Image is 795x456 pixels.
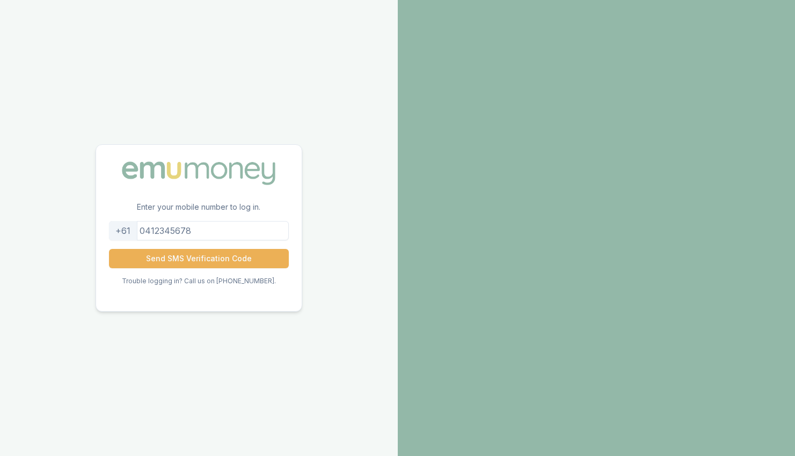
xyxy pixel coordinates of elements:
[109,249,289,268] button: Send SMS Verification Code
[109,221,289,240] input: 0412345678
[122,277,276,285] p: Trouble logging in? Call us on [PHONE_NUMBER].
[96,202,302,221] p: Enter your mobile number to log in.
[109,221,137,240] div: +61
[118,158,279,189] img: Emu Money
